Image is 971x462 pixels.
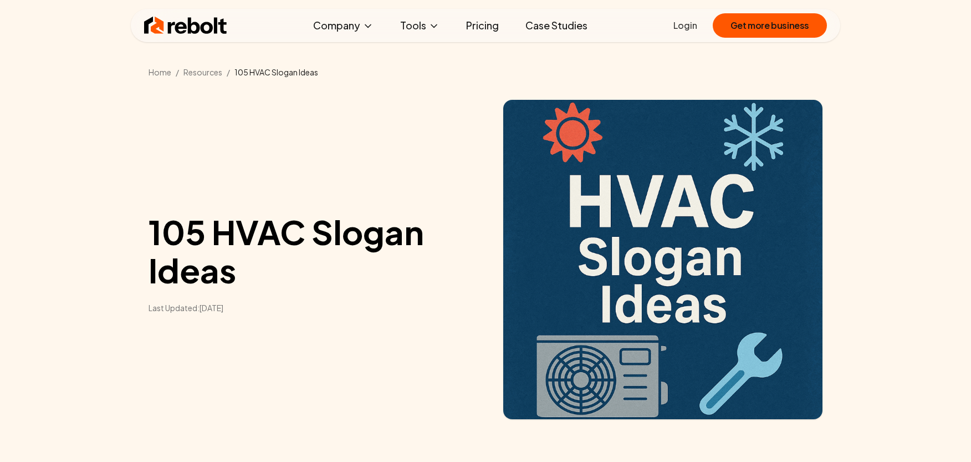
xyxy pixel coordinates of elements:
button: Get more business [713,13,827,38]
button: Company [304,14,382,37]
li: 105 HVAC Slogan Ideas [234,67,318,78]
img: Rebolt Logo [144,14,227,37]
li: / [227,67,230,78]
nav: Breadcrumb [149,67,822,78]
time: Last Updated: [DATE] [149,302,485,313]
img: Article hero image [503,100,822,419]
button: Tools [391,14,448,37]
h1: 105 HVAC Slogan Ideas [149,212,485,289]
a: Pricing [457,14,508,37]
a: Login [673,19,697,32]
a: Case Studies [517,14,596,37]
a: Resources [183,67,222,77]
a: Home [149,67,171,77]
li: / [176,67,179,78]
